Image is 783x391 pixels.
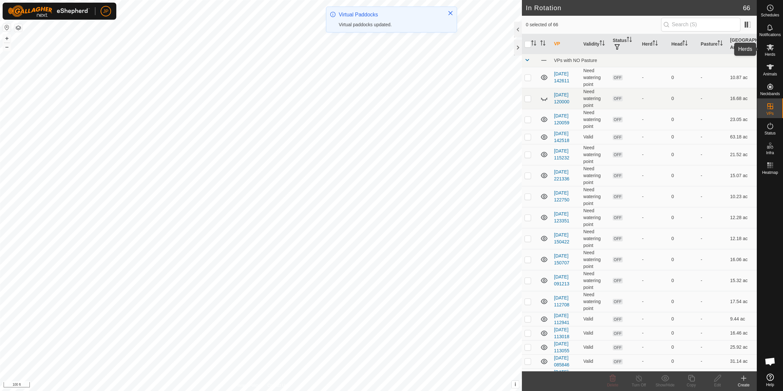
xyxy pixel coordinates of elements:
[727,144,757,165] td: 21.52 ac
[581,109,610,130] td: Need watering point
[613,257,622,262] span: OFF
[14,24,22,32] button: Map Layers
[554,58,754,63] div: VPs with NO Pasture
[762,171,778,175] span: Heatmap
[613,317,622,322] span: OFF
[698,340,728,354] td: -
[727,109,757,130] td: 23.05 ac
[764,131,775,135] span: Status
[727,291,757,312] td: 17.54 ac
[669,165,698,186] td: 0
[339,11,441,19] div: Virtual Paddocks
[554,131,569,143] a: [DATE] 142518
[698,326,728,340] td: -
[698,207,728,228] td: -
[512,381,519,388] button: i
[613,359,622,364] span: OFF
[526,4,743,12] h2: In Rotation
[267,382,287,388] a: Contact Us
[642,151,666,158] div: -
[554,148,569,160] a: [DATE] 115232
[515,381,516,387] span: i
[698,165,728,186] td: -
[760,92,780,96] span: Neckbands
[642,298,666,305] div: -
[653,41,658,47] p-sorticon: Activate to sort
[581,354,610,368] td: Valid
[531,41,536,47] p-sorticon: Activate to sort
[669,186,698,207] td: 0
[554,253,569,265] a: [DATE] 150707
[727,368,757,382] td: 32.99 ac
[613,194,622,199] span: OFF
[640,34,669,54] th: Herd
[554,327,569,339] a: [DATE] 113018
[669,34,698,54] th: Head
[766,383,774,387] span: Help
[669,67,698,88] td: 0
[698,270,728,291] td: -
[698,34,728,54] th: Pasture
[717,41,723,47] p-sorticon: Activate to sort
[642,95,666,102] div: -
[235,382,259,388] a: Privacy Policy
[652,382,678,388] div: Show/Hide
[581,207,610,228] td: Need watering point
[581,67,610,88] td: Need watering point
[727,88,757,109] td: 16.68 ac
[642,214,666,221] div: -
[698,291,728,312] td: -
[727,34,757,54] th: [GEOGRAPHIC_DATA] Area
[103,8,108,15] span: JP
[613,96,622,101] span: OFF
[642,235,666,242] div: -
[763,72,777,76] span: Animals
[669,312,698,326] td: 0
[727,67,757,88] td: 10.87 ac
[727,354,757,368] td: 31.14 ac
[757,371,783,389] a: Help
[526,21,661,28] span: 0 selected of 66
[613,117,622,122] span: OFF
[698,67,728,88] td: -
[446,9,455,18] button: Close
[607,383,619,387] span: Delete
[581,291,610,312] td: Need watering point
[642,277,666,284] div: -
[540,41,545,47] p-sorticon: Activate to sort
[554,313,569,325] a: [DATE] 112941
[727,340,757,354] td: 25.92 ac
[627,38,632,43] p-sorticon: Activate to sort
[613,152,622,157] span: OFF
[727,165,757,186] td: 15.07 ac
[704,382,731,388] div: Edit
[581,34,610,54] th: Validity
[339,21,441,28] div: Virtual paddocks updated.
[698,354,728,368] td: -
[642,256,666,263] div: -
[698,88,728,109] td: -
[600,41,605,47] p-sorticon: Activate to sort
[554,232,569,244] a: [DATE] 150422
[613,345,622,350] span: OFF
[727,130,757,144] td: 63.18 ac
[698,228,728,249] td: -
[581,368,610,382] td: Valid
[613,75,622,80] span: OFF
[3,34,11,42] button: +
[642,193,666,200] div: -
[731,382,757,388] div: Create
[610,34,640,54] th: Status
[581,165,610,186] td: Need watering point
[642,74,666,81] div: -
[698,249,728,270] td: -
[727,270,757,291] td: 15.32 ac
[727,186,757,207] td: 10.23 ac
[581,130,610,144] td: Valid
[669,228,698,249] td: 0
[669,354,698,368] td: 0
[581,249,610,270] td: Need watering point
[554,113,569,125] a: [DATE] 120059
[669,291,698,312] td: 0
[727,326,757,340] td: 16.46 ac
